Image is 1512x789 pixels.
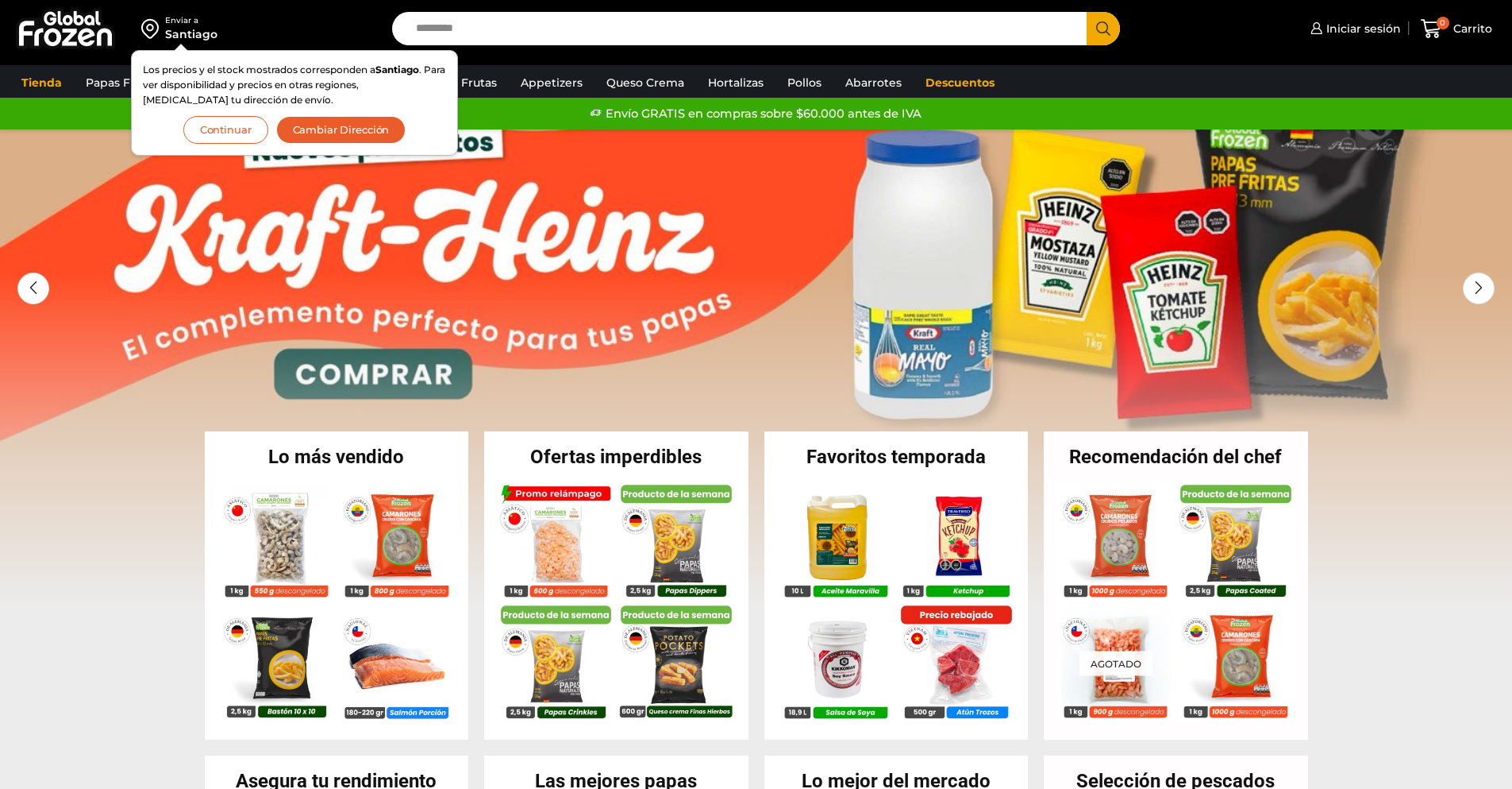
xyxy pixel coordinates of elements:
a: Hortalizas [700,68,771,98]
div: Santiago [165,26,217,42]
span: Carrito [1449,21,1492,37]
div: Enviar a [165,15,217,26]
a: Abarrotes [837,68,910,98]
h2: Recomendación del chef [1044,447,1308,466]
a: Appetizers [513,68,591,98]
strong: Santiago [375,64,419,75]
a: Iniciar sesión [1306,13,1401,44]
button: Search button [1087,12,1120,45]
img: address-field-icon.svg [141,15,165,42]
h2: Lo más vendido [205,447,469,466]
h2: Favoritos temporada [764,447,1029,466]
a: Tienda [13,68,70,98]
a: 0 Carrito [1417,10,1496,48]
h2: Ofertas imperdibles [484,447,748,466]
a: Descuentos [918,68,1002,98]
a: Pollos [779,68,829,98]
button: Cambiar Dirección [276,116,406,144]
div: Next slide [1463,273,1495,304]
div: Previous slide [17,273,49,304]
button: Continuar [183,116,268,144]
p: Los precios y el stock mostrados corresponden a . Para ver disponibilidad y precios en otras regi... [143,62,446,108]
span: 0 [1437,17,1449,29]
a: Papas Fritas [78,68,163,98]
span: Iniciar sesión [1322,21,1401,37]
a: Queso Crema [598,68,692,98]
p: Agotado [1079,652,1152,676]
